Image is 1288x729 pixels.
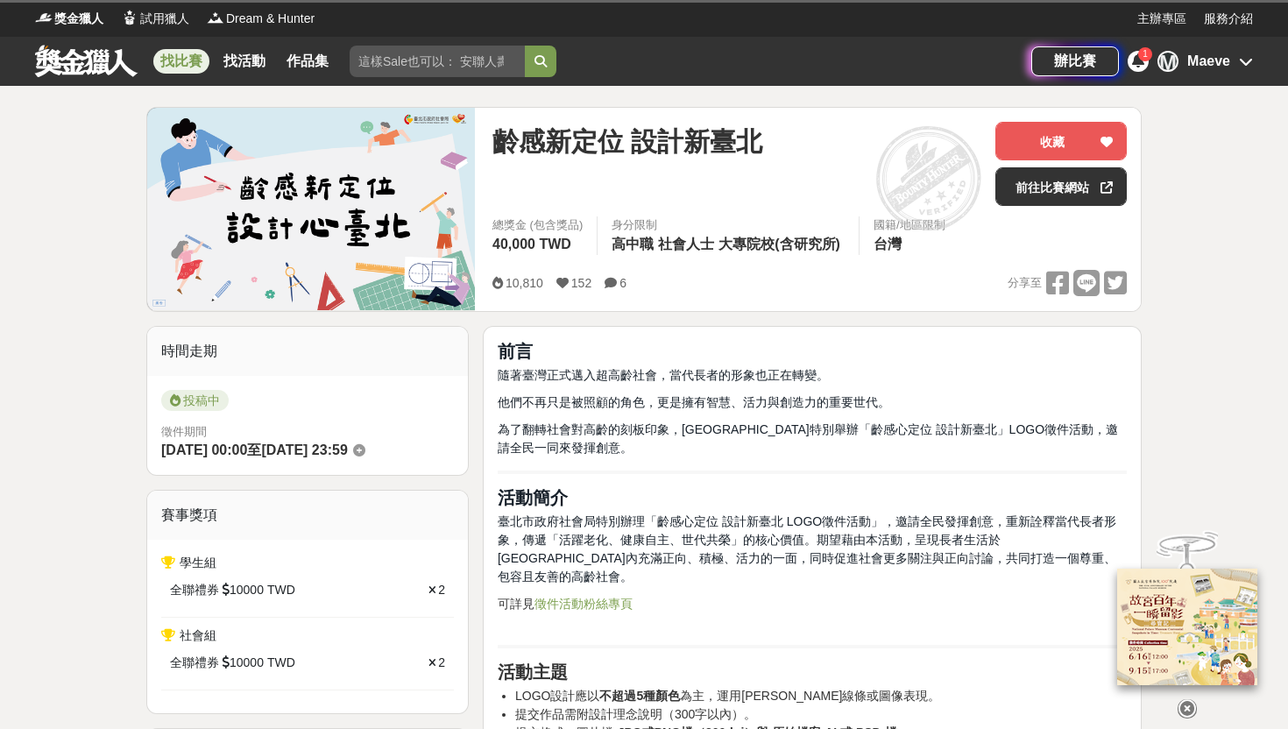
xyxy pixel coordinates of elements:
[658,237,714,251] span: 社會人士
[612,237,654,251] span: 高中職
[995,167,1127,206] a: 前往比賽網站
[515,705,1127,724] li: 提交作品需附設計理念說明（300字以內）。
[121,10,189,28] a: Logo試用獵人
[140,10,189,28] span: 試用獵人
[247,442,261,457] span: 至
[161,442,247,457] span: [DATE] 00:00
[216,49,272,74] a: 找活動
[230,654,264,672] span: 10000
[1008,270,1042,296] span: 分享至
[170,654,219,672] span: 全聯禮券
[161,390,229,411] span: 投稿中
[498,662,568,682] strong: 活動主題
[161,425,207,438] span: 徵件期間
[438,655,445,669] span: 2
[180,628,216,642] span: 社會組
[1031,46,1119,76] a: 辦比賽
[619,276,626,290] span: 6
[498,395,890,409] span: 他們不再只是被照顧的角色，更是擁有智慧、活力與創造力的重要世代。
[147,327,468,376] div: 時間走期
[1204,10,1253,28] a: 服務介紹
[498,342,533,361] strong: 前言
[230,581,264,599] span: 10000
[153,49,209,74] a: 找比賽
[180,556,216,570] span: 學生組
[1157,51,1178,72] div: M
[267,581,295,599] span: TWD
[261,442,347,457] span: [DATE] 23:59
[498,595,1127,632] p: 可詳見
[1143,49,1148,59] span: 1
[438,583,445,597] span: 2
[498,514,1116,584] span: 臺北市政府社會局特別辦理「齡感心定位 設計新臺北 LOGO徵件活動」，邀請全民發揮創意，重新詮釋當代長者形象，傳遞「活躍老化、健康自主、世代共榮」的核心價值。期望藉由本活動，呈現長者生活於[GE...
[515,687,1127,705] li: LOGO設計應以 為主，運用[PERSON_NAME]線條或圖像表現。
[874,216,945,234] div: 國籍/地區限制
[718,237,840,251] span: 大專院校(含研究所)
[1117,566,1257,683] img: 968ab78a-c8e5-4181-8f9d-94c24feca916.png
[506,276,543,290] span: 10,810
[492,216,583,234] span: 總獎金 (包含獎品)
[599,689,680,703] strong: 不超過5種顏色
[54,10,103,28] span: 獎金獵人
[1187,51,1230,72] div: Maeve
[267,654,295,672] span: TWD
[35,9,53,26] img: Logo
[571,276,591,290] span: 152
[492,237,571,251] span: 40,000 TWD
[35,10,103,28] a: Logo獎金獵人
[121,9,138,26] img: Logo
[207,9,224,26] img: Logo
[170,581,219,599] span: 全聯禮券
[534,597,633,611] a: 徵件活動粉絲專頁
[874,237,902,251] span: 台灣
[498,422,1118,455] span: 為了翻轉社會對高齡的刻板印象，[GEOGRAPHIC_DATA]特別舉辦「齡感心定位 設計新臺北」LOGO徵件活動，邀請全民一同來發揮創意。
[350,46,525,77] input: 這樣Sale也可以： 安聯人壽創意銷售法募集
[226,10,315,28] span: Dream & Hunter
[280,49,336,74] a: 作品集
[492,122,762,161] span: 齡感新定位 設計新臺北
[498,488,568,507] strong: 活動簡介
[498,368,829,382] span: 隨著臺灣正式邁入超高齡社會，當代長者的形象也正在轉變。
[995,122,1127,160] button: 收藏
[147,108,475,310] img: Cover Image
[1137,10,1186,28] a: 主辦專區
[147,491,468,540] div: 賽事獎項
[207,10,315,28] a: LogoDream & Hunter
[612,216,845,234] div: 身分限制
